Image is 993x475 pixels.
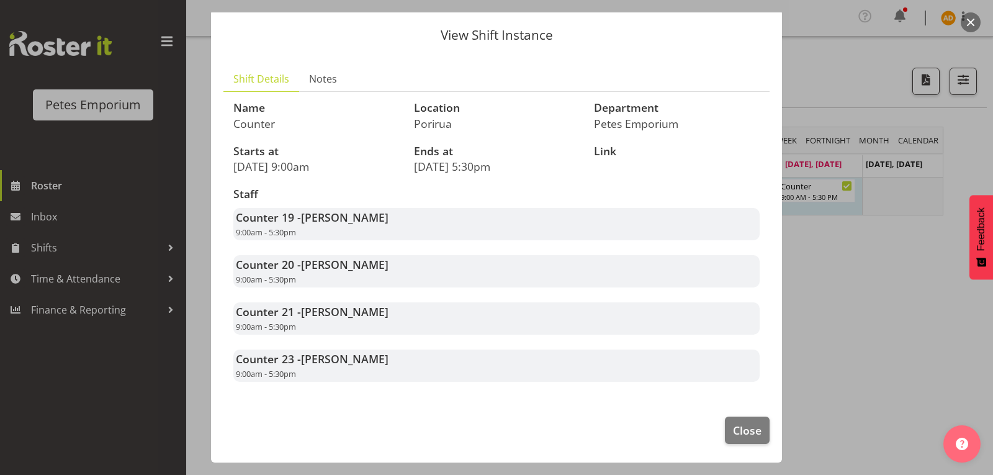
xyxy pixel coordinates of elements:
h3: Location [414,102,580,114]
button: Feedback - Show survey [969,195,993,279]
h3: Name [233,102,399,114]
span: Feedback [976,207,987,251]
span: 9:00am - 5:30pm [236,274,296,285]
span: 9:00am - 5:30pm [236,368,296,379]
strong: Counter 21 - [236,304,389,319]
h3: Starts at [233,145,399,158]
p: View Shift Instance [223,29,770,42]
span: Notes [309,71,337,86]
p: Porirua [414,117,580,130]
strong: Counter 19 - [236,210,389,225]
span: [PERSON_NAME] [301,351,389,366]
span: [PERSON_NAME] [301,210,389,225]
h3: Link [594,145,760,158]
p: [DATE] 5:30pm [414,160,580,173]
span: [PERSON_NAME] [301,304,389,319]
span: 9:00am - 5:30pm [236,227,296,238]
strong: Counter 23 - [236,351,389,366]
p: Counter [233,117,399,130]
span: Close [733,422,762,438]
h3: Ends at [414,145,580,158]
p: Petes Emporium [594,117,760,130]
span: 9:00am - 5:30pm [236,321,296,332]
h3: Department [594,102,760,114]
button: Close [725,417,770,444]
h3: Staff [233,188,760,201]
span: Shift Details [233,71,289,86]
p: [DATE] 9:00am [233,160,399,173]
strong: Counter 20 - [236,257,389,272]
span: [PERSON_NAME] [301,257,389,272]
img: help-xxl-2.png [956,438,968,450]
